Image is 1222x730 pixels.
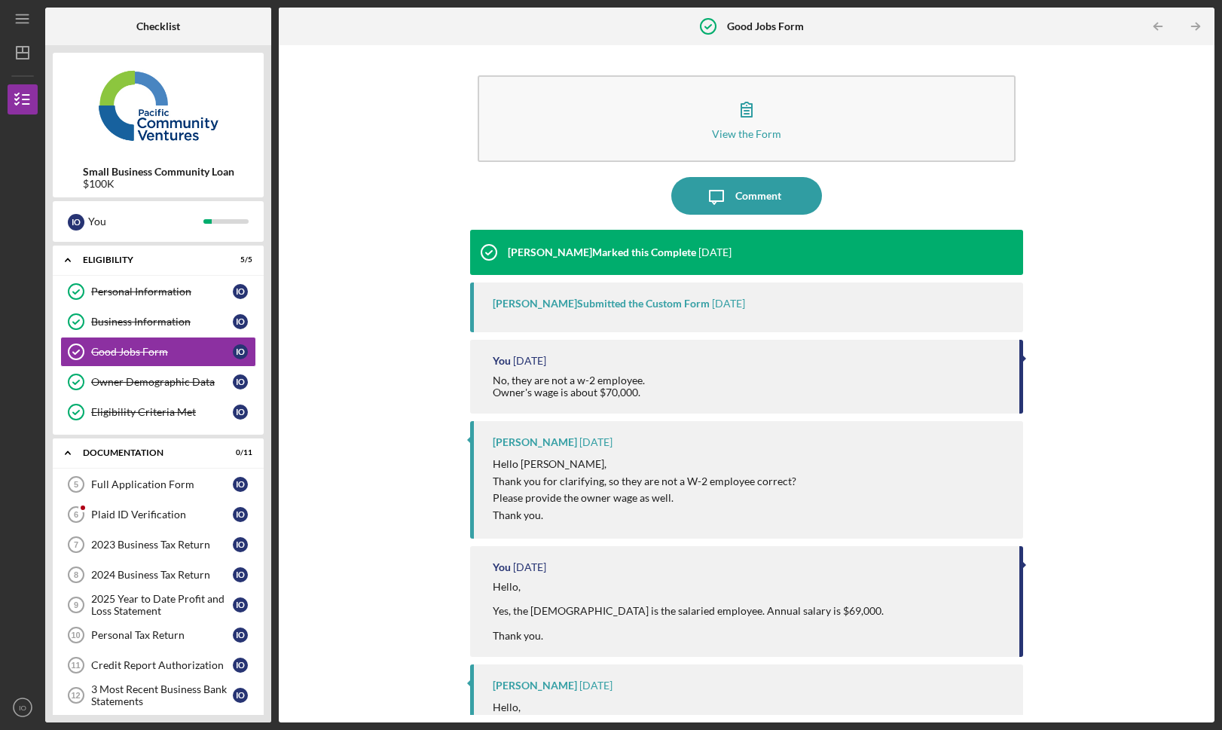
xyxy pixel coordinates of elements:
div: 2024 Business Tax Return [91,569,233,581]
div: I O [233,344,248,359]
div: [PERSON_NAME] [493,680,577,692]
div: Credit Report Authorization [91,659,233,671]
p: Thank you for clarifying, so they are not a W-2 employee correct? [493,473,796,490]
div: View the Form [712,128,781,139]
div: I O [233,658,248,673]
p: Hello [PERSON_NAME], [493,456,796,472]
a: Owner Demographic DataIO [60,367,256,397]
div: Eligibility [83,255,215,264]
div: I O [233,477,248,492]
div: Personal Tax Return [91,629,233,641]
tspan: 5 [74,480,78,489]
div: [PERSON_NAME] [493,436,577,448]
p: Hello, [493,699,952,716]
div: 0 / 11 [225,448,252,457]
div: [PERSON_NAME] Marked this Complete [508,246,696,258]
time: 2025-08-27 16:39 [579,680,613,692]
div: Hello, Yes, the [DEMOGRAPHIC_DATA] is the salaried employee. Annual salary is $69,000. Thank you. [493,581,884,641]
tspan: 12 [71,691,80,700]
time: 2025-08-27 20:23 [513,561,546,573]
div: I O [68,214,84,231]
tspan: 10 [71,631,80,640]
tspan: 9 [74,600,78,609]
a: 10Personal Tax ReturnIO [60,620,256,650]
div: Documentation [83,448,215,457]
a: 123 Most Recent Business Bank StatementsIO [60,680,256,710]
time: 2025-08-27 20:26 [579,436,613,448]
a: Good Jobs FormIO [60,337,256,367]
time: 2025-08-28 20:25 [712,298,745,310]
text: IO [19,704,26,712]
div: 2025 Year to Date Profit and Loss Statement [91,593,233,617]
div: I O [233,374,248,389]
div: I O [233,537,248,552]
img: Product logo [53,60,264,151]
div: I O [233,597,248,612]
div: I O [233,688,248,703]
div: I O [233,405,248,420]
button: Comment [671,177,822,215]
div: 5 / 5 [225,255,252,264]
p: Thank you. [493,507,796,524]
div: 2023 Business Tax Return [91,539,233,551]
button: IO [8,692,38,722]
a: Business InformationIO [60,307,256,337]
div: Business Information [91,316,233,328]
div: Comment [735,177,781,215]
a: 11Credit Report AuthorizationIO [60,650,256,680]
div: Good Jobs Form [91,346,233,358]
div: No, they are not a w-2 employee. Owner's wage is about $70,000. [493,374,647,399]
div: I O [233,284,248,299]
tspan: 8 [74,570,78,579]
div: Plaid ID Verification [91,509,233,521]
a: 92025 Year to Date Profit and Loss StatementIO [60,590,256,620]
div: You [493,561,511,573]
div: I O [233,507,248,522]
tspan: 11 [71,661,80,670]
b: Good Jobs Form [727,20,804,32]
a: Personal InformationIO [60,276,256,307]
time: 2025-08-28 20:23 [513,355,546,367]
div: I O [233,628,248,643]
b: Checklist [136,20,180,32]
div: 3 Most Recent Business Bank Statements [91,683,233,707]
a: 5Full Application FormIO [60,469,256,499]
tspan: 6 [74,510,78,519]
a: 6Plaid ID VerificationIO [60,499,256,530]
div: You [88,209,203,234]
p: Please provide the owner wage as well. [493,490,796,506]
div: Personal Information [91,286,233,298]
div: Full Application Form [91,478,233,490]
div: Eligibility Criteria Met [91,406,233,418]
div: [PERSON_NAME] Submitted the Custom Form [493,298,710,310]
a: Eligibility Criteria MetIO [60,397,256,427]
tspan: 7 [74,540,78,549]
time: 2025-08-28 20:26 [698,246,732,258]
div: Owner Demographic Data [91,376,233,388]
b: Small Business Community Loan [83,166,234,178]
div: $100K [83,178,234,190]
div: I O [233,567,248,582]
a: 72023 Business Tax ReturnIO [60,530,256,560]
button: View the Form [478,75,1015,162]
a: 82024 Business Tax ReturnIO [60,560,256,590]
div: I O [233,314,248,329]
div: You [493,355,511,367]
